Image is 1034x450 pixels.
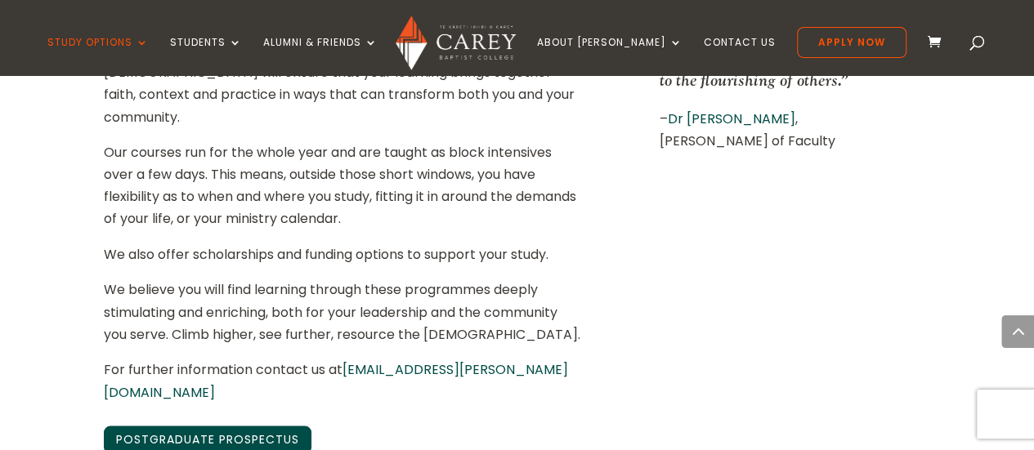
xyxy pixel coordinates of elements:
p: We also offer scholarships and funding options to support your study. [104,243,582,278]
p: For further information contact us at [104,358,582,402]
div: – , [PERSON_NAME] of Faculty [660,108,897,152]
p: Our courses run for the whole year and are taught as block intensives over a few days. This means... [104,141,582,243]
a: Apply Now [797,27,906,58]
p: We believe you will find learning through these programmes deeply stimulating and enriching, both... [104,278,582,359]
a: About [PERSON_NAME] [537,37,683,75]
a: [EMAIL_ADDRESS][PERSON_NAME][DOMAIN_NAME] [104,359,568,400]
a: Contact Us [704,37,776,75]
a: Study Options [47,37,149,75]
a: Students [170,37,242,75]
a: Dr [PERSON_NAME] [668,109,795,128]
a: Alumni & Friends [263,37,378,75]
img: Carey Baptist College [396,16,516,70]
